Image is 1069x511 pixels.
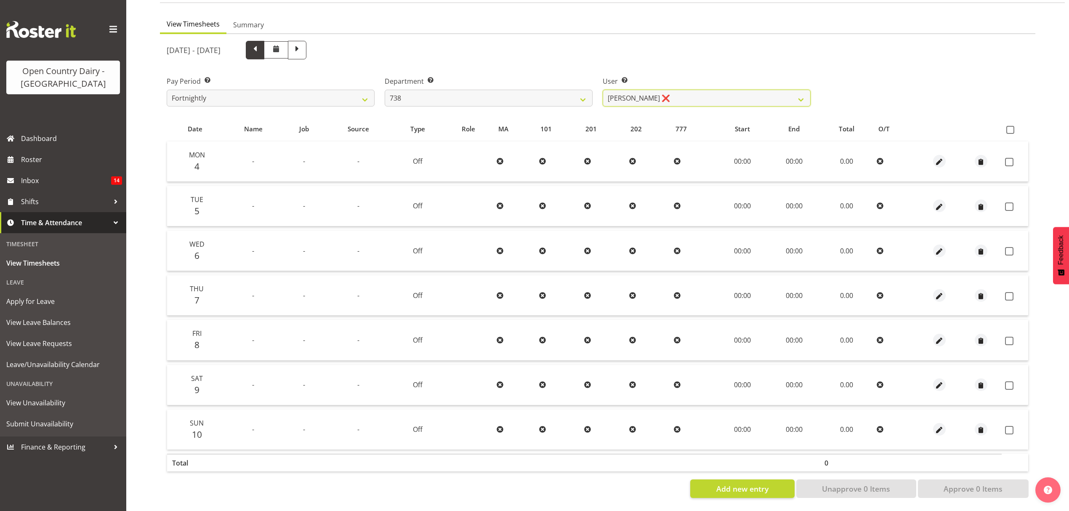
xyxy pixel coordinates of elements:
[675,124,687,134] span: 777
[252,425,254,434] span: -
[194,294,199,306] span: 7
[715,141,769,182] td: 00:00
[303,380,305,389] span: -
[769,320,819,360] td: 00:00
[690,479,794,498] button: Add new entry
[357,380,359,389] span: -
[252,380,254,389] span: -
[6,337,120,350] span: View Leave Requests
[21,153,122,166] span: Roster
[391,365,444,405] td: Off
[303,335,305,345] span: -
[303,201,305,210] span: -
[6,418,120,430] span: Submit Unavailability
[715,186,769,226] td: 00:00
[233,20,264,30] span: Summary
[190,418,204,428] span: Sun
[6,295,120,308] span: Apply for Leave
[1057,235,1065,265] span: Feedback
[716,483,769,494] span: Add new entry
[252,335,254,345] span: -
[391,275,444,316] td: Off
[2,333,124,354] a: View Leave Requests
[21,441,109,453] span: Finance & Reporting
[252,157,254,166] span: -
[2,312,124,333] a: View Leave Balances
[819,275,873,316] td: 0.00
[788,124,800,134] span: End
[1053,227,1069,284] button: Feedback - Show survey
[6,21,76,38] img: Rosterit website logo
[391,231,444,271] td: Off
[2,291,124,312] a: Apply for Leave
[819,231,873,271] td: 0.00
[769,365,819,405] td: 00:00
[303,157,305,166] span: -
[839,124,854,134] span: Total
[191,195,203,204] span: Tue
[735,124,750,134] span: Start
[252,246,254,255] span: -
[348,124,369,134] span: Source
[819,186,873,226] td: 0.00
[357,335,359,345] span: -
[6,397,120,409] span: View Unavailability
[189,240,205,249] span: Wed
[630,124,642,134] span: 202
[819,365,873,405] td: 0.00
[819,454,873,471] th: 0
[167,19,220,29] span: View Timesheets
[391,410,444,450] td: Off
[15,65,112,90] div: Open Country Dairy - [GEOGRAPHIC_DATA]
[189,150,205,160] span: Mon
[715,320,769,360] td: 00:00
[769,275,819,316] td: 00:00
[6,358,120,371] span: Leave/Unavailability Calendar
[769,141,819,182] td: 00:00
[822,483,890,494] span: Unapprove 0 Items
[585,124,597,134] span: 201
[303,246,305,255] span: -
[6,257,120,269] span: View Timesheets
[540,124,552,134] span: 101
[303,291,305,300] span: -
[819,141,873,182] td: 0.00
[1044,486,1052,494] img: help-xxl-2.png
[111,176,122,185] span: 14
[385,76,593,86] label: Department
[194,250,199,261] span: 6
[303,425,305,434] span: -
[244,124,263,134] span: Name
[796,479,916,498] button: Unapprove 0 Items
[194,160,199,172] span: 4
[944,483,1003,494] span: Approve 0 Items
[715,275,769,316] td: 00:00
[192,329,202,338] span: Fri
[357,201,359,210] span: -
[391,186,444,226] td: Off
[191,374,203,383] span: Sat
[462,124,475,134] span: Role
[167,76,375,86] label: Pay Period
[194,384,199,396] span: 9
[769,231,819,271] td: 00:00
[357,157,359,166] span: -
[192,428,202,440] span: 10
[299,124,309,134] span: Job
[715,365,769,405] td: 00:00
[194,205,199,217] span: 5
[410,124,425,134] span: Type
[21,132,122,145] span: Dashboard
[769,410,819,450] td: 00:00
[2,354,124,375] a: Leave/Unavailability Calendar
[391,320,444,360] td: Off
[2,375,124,392] div: Unavailability
[188,124,202,134] span: Date
[21,216,109,229] span: Time & Attendance
[357,246,359,255] span: -
[2,413,124,434] a: Submit Unavailability
[167,454,223,471] th: Total
[769,186,819,226] td: 00:00
[2,274,124,291] div: Leave
[819,320,873,360] td: 0.00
